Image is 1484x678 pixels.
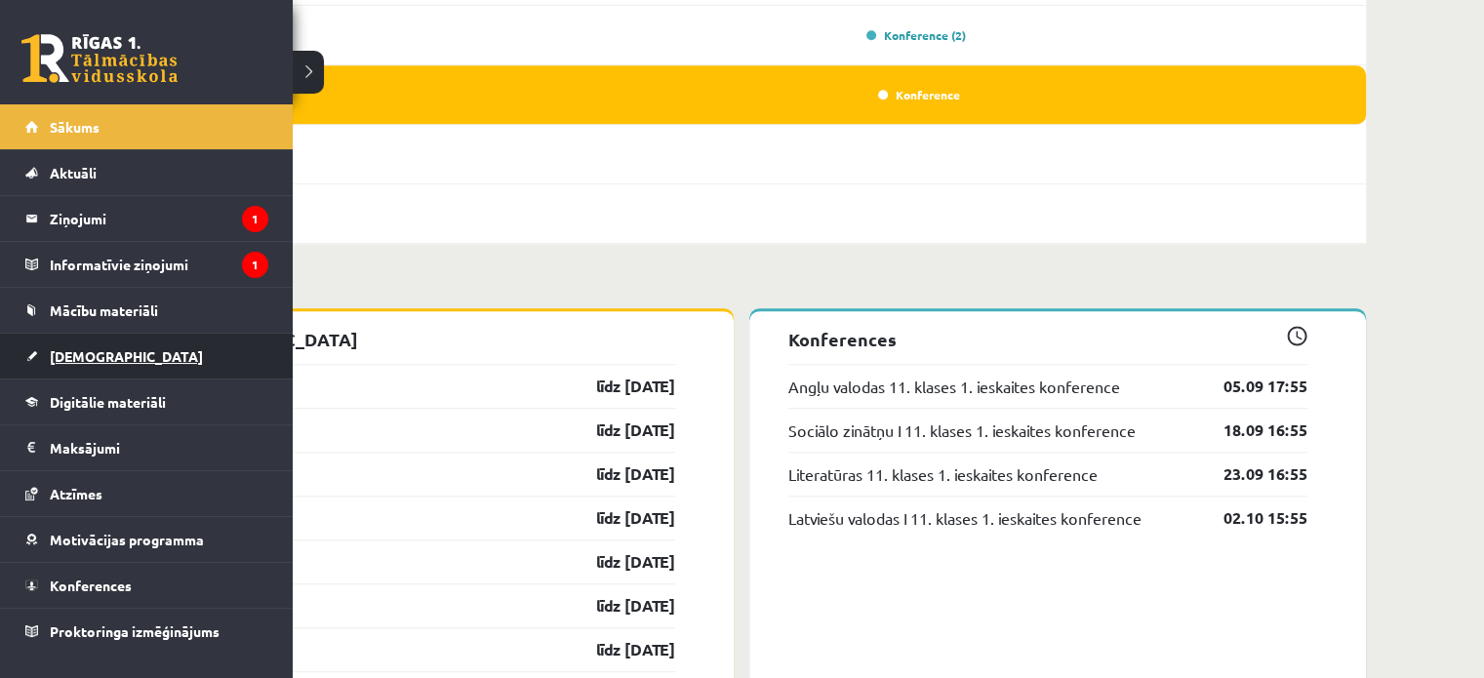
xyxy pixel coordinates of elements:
[788,506,1142,530] a: Latviešu valodas I 11. klases 1. ieskaites konference
[50,425,268,470] legend: Maksājumi
[50,347,203,365] span: [DEMOGRAPHIC_DATA]
[1194,506,1307,530] a: 02.10 15:55
[25,563,268,608] a: Konferences
[788,375,1120,398] a: Angļu valodas 11. klases 1. ieskaites konference
[125,273,1358,299] p: Tuvākās aktivitātes
[50,301,158,319] span: Mācību materiāli
[50,164,97,181] span: Aktuāli
[1194,375,1307,398] a: 05.09 17:55
[25,379,268,424] a: Digitālie materiāli
[25,288,268,333] a: Mācību materiāli
[878,87,960,102] a: Konference
[562,594,675,618] a: līdz [DATE]
[562,375,675,398] a: līdz [DATE]
[25,196,268,241] a: Ziņojumi1
[562,638,675,661] a: līdz [DATE]
[50,622,220,640] span: Proktoringa izmēģinājums
[25,334,268,379] a: [DEMOGRAPHIC_DATA]
[50,393,166,411] span: Digitālie materiāli
[50,485,102,502] span: Atzīmes
[788,462,1098,486] a: Literatūras 11. klases 1. ieskaites konference
[242,206,268,232] i: 1
[25,104,268,149] a: Sākums
[562,462,675,486] a: līdz [DATE]
[1194,419,1307,442] a: 18.09 16:55
[25,517,268,562] a: Motivācijas programma
[562,506,675,530] a: līdz [DATE]
[50,118,100,136] span: Sākums
[562,419,675,442] a: līdz [DATE]
[242,252,268,278] i: 1
[866,27,966,43] a: Konference (2)
[1194,462,1307,486] a: 23.09 16:55
[788,326,1307,352] p: Konferences
[50,242,268,287] legend: Informatīvie ziņojumi
[25,471,268,516] a: Atzīmes
[156,326,675,352] p: [DEMOGRAPHIC_DATA]
[562,550,675,574] a: līdz [DATE]
[50,196,268,241] legend: Ziņojumi
[25,609,268,654] a: Proktoringa izmēģinājums
[25,425,268,470] a: Maksājumi
[50,531,204,548] span: Motivācijas programma
[25,150,268,195] a: Aktuāli
[21,34,178,83] a: Rīgas 1. Tālmācības vidusskola
[788,419,1136,442] a: Sociālo zinātņu I 11. klases 1. ieskaites konference
[25,242,268,287] a: Informatīvie ziņojumi1
[50,577,132,594] span: Konferences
